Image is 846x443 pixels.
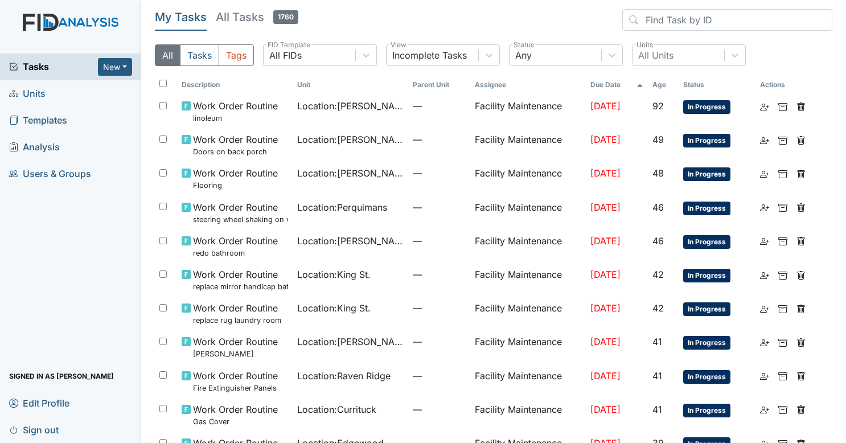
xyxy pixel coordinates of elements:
span: Location : [PERSON_NAME]. [297,166,404,180]
small: [PERSON_NAME] [193,348,278,359]
a: Delete [796,268,806,281]
a: Delete [796,335,806,348]
span: [DATE] [590,167,621,179]
span: 41 [652,370,662,382]
span: Location : [PERSON_NAME] [297,99,404,113]
span: Analysis [9,138,60,156]
span: Work Order Routine steering wheel shaking on van [193,200,288,225]
span: In Progress [683,134,730,147]
small: Fire Extinguisher Panels [193,383,278,393]
span: [DATE] [590,235,621,247]
span: In Progress [683,404,730,417]
td: Facility Maintenance [470,229,586,263]
span: — [413,268,465,281]
span: Work Order Routine replace rug laundry room [193,301,281,326]
a: Delete [796,403,806,416]
td: Facility Maintenance [470,398,586,432]
a: Archive [778,133,787,146]
span: Units [9,85,46,102]
span: — [413,301,465,315]
span: [DATE] [590,404,621,415]
span: 1760 [273,10,298,24]
span: In Progress [683,167,730,181]
span: Work Order Routine Gas Cover [193,403,278,427]
div: All Units [638,48,673,62]
span: — [413,234,465,248]
input: Toggle All Rows Selected [159,80,167,87]
td: Facility Maintenance [470,263,586,297]
input: Find Task by ID [622,9,832,31]
td: Facility Maintenance [470,95,586,128]
span: — [413,335,465,348]
span: 42 [652,269,664,280]
small: replace rug laundry room [193,315,281,326]
span: Location : [PERSON_NAME]. [297,335,404,348]
h5: All Tasks [216,9,298,25]
a: Delete [796,133,806,146]
span: Location : King St. [297,268,371,281]
span: Location : [PERSON_NAME]. [297,133,404,146]
span: [DATE] [590,100,621,112]
span: — [413,200,465,214]
small: replace mirror handicap bathroom [193,281,288,292]
span: — [413,133,465,146]
a: Delete [796,200,806,214]
th: Toggle SortBy [679,75,755,95]
span: Location : Raven Ridge [297,369,391,383]
span: 41 [652,404,662,415]
a: Delete [796,99,806,113]
span: Sign out [9,421,59,438]
a: Archive [778,335,787,348]
th: Toggle SortBy [586,75,648,95]
span: In Progress [683,336,730,350]
span: Work Order Routine Fire Extinguisher Panels [193,369,278,393]
small: linoleum [193,113,278,124]
small: redo bathroom [193,248,278,259]
a: Archive [778,234,787,248]
span: [DATE] [590,302,621,314]
span: — [413,99,465,113]
span: [DATE] [590,134,621,145]
th: Toggle SortBy [648,75,679,95]
a: Delete [796,166,806,180]
span: 42 [652,302,664,314]
span: In Progress [683,269,730,282]
span: In Progress [683,202,730,215]
span: — [413,403,465,416]
span: [DATE] [590,202,621,213]
a: Delete [796,234,806,248]
button: All [155,44,180,66]
small: steering wheel shaking on van [193,214,288,225]
th: Actions [755,75,812,95]
button: Tasks [180,44,219,66]
small: Doors on back porch [193,146,278,157]
span: Location : [PERSON_NAME] [297,234,404,248]
span: Edit Profile [9,394,69,412]
small: Gas Cover [193,416,278,427]
td: Facility Maintenance [470,364,586,398]
span: [DATE] [590,269,621,280]
span: In Progress [683,370,730,384]
span: Location : King St. [297,301,371,315]
span: [DATE] [590,336,621,347]
td: Facility Maintenance [470,330,586,364]
span: Work Order Routine linoleum [193,99,278,124]
span: — [413,369,465,383]
span: In Progress [683,100,730,114]
a: Archive [778,268,787,281]
span: Location : Currituck [297,403,376,416]
span: 41 [652,336,662,347]
span: 46 [652,235,664,247]
th: Assignee [470,75,586,95]
th: Toggle SortBy [408,75,470,95]
div: Incomplete Tasks [392,48,467,62]
a: Archive [778,403,787,416]
a: Delete [796,369,806,383]
div: Type filter [155,44,254,66]
td: Facility Maintenance [470,162,586,195]
span: Location : Perquimans [297,200,387,214]
span: 92 [652,100,664,112]
span: Users & Groups [9,165,91,183]
a: Tasks [9,60,98,73]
